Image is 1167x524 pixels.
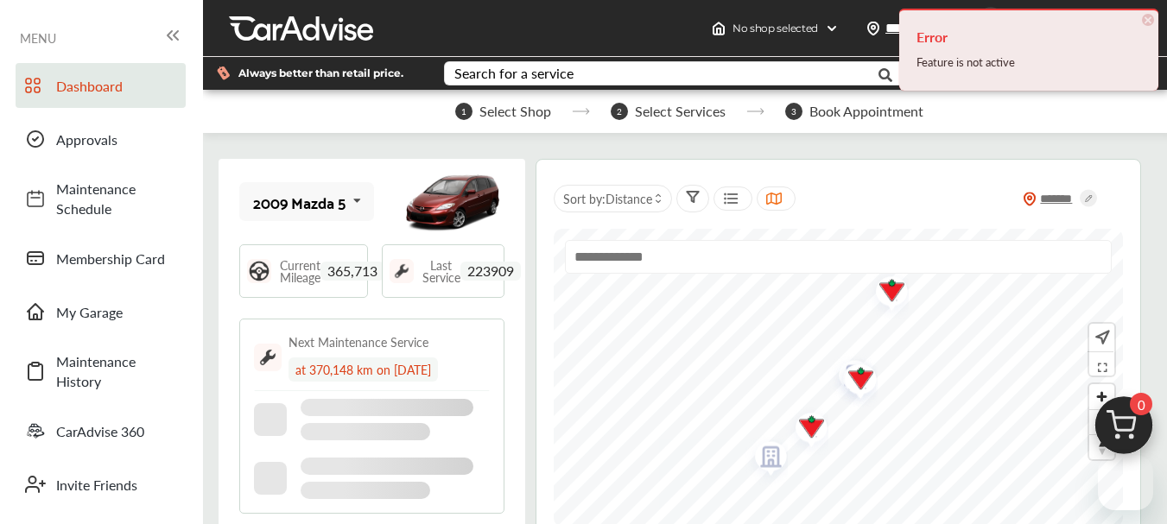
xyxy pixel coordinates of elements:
div: at 370,148 km on [DATE] [289,357,438,382]
span: 0 [1130,393,1152,415]
span: 223909 [460,262,521,281]
div: Map marker [826,351,869,406]
img: empty_shop_logo.394c5474.svg [826,351,872,406]
span: 365,713 [320,262,384,281]
div: Map marker [830,355,873,409]
img: mobile_5971_st0640_046.jpg [401,163,504,241]
span: Dashboard [56,76,177,96]
span: My Garage [56,302,177,322]
img: logo-canadian-tire.png [863,267,909,319]
div: Map marker [783,403,826,455]
a: Maintenance Schedule [16,170,186,227]
div: Map marker [863,267,906,319]
img: location_vector_orange.38f05af8.svg [1023,192,1037,206]
div: 2009 Mazda 5 [253,193,346,211]
img: header-home-logo.8d720a4f.svg [712,22,726,35]
img: maintenance_logo [254,344,282,371]
span: Select Shop [479,104,551,119]
div: Search for a service [454,66,574,80]
h4: Error [916,23,1141,51]
img: logo-canadian-tire.png [832,355,878,407]
img: dollor_label_vector.a70140d1.svg [217,66,230,80]
div: Feature is not active [916,51,1141,73]
div: Map marker [742,432,785,487]
span: 2 [611,103,628,120]
span: Always better than retail price. [238,68,403,79]
img: recenter.ce011a49.svg [1092,328,1110,347]
span: Maintenance Schedule [56,179,177,218]
span: × [1142,14,1154,26]
a: CarAdvise 360 [16,408,186,453]
a: My Garage [16,289,186,334]
span: CarAdvise 360 [56,421,177,441]
span: Book Appointment [809,104,923,119]
span: Membership Card [56,249,177,268]
div: Next Maintenance Service [289,333,428,350]
span: MENU [20,31,56,45]
button: Zoom in [1089,384,1114,409]
span: Current Mileage [280,259,320,283]
iframe: Botón para iniciar la ventana de mensajería [1098,455,1153,510]
img: header-down-arrow.9dd2ce7d.svg [825,22,839,35]
img: stepper-arrow.e24c07c6.svg [746,108,764,115]
img: steering_logo [247,259,271,283]
span: No shop selected [733,22,818,35]
span: Distance [606,190,652,207]
img: cart_icon.3d0951e8.svg [1082,388,1165,471]
span: Invite Friends [56,475,177,495]
img: empty_shop_logo.394c5474.svg [742,432,788,487]
span: Last Service [422,259,460,283]
div: Map marker [832,355,875,407]
a: Approvals [16,117,186,161]
img: location_vector.a44bc228.svg [866,22,880,35]
img: maintenance_logo [390,259,414,283]
a: Invite Friends [16,462,186,507]
a: Maintenance History [16,343,186,400]
img: stepper-arrow.e24c07c6.svg [572,108,590,115]
span: 1 [455,103,473,120]
img: logo-canadian-tire.png [783,403,828,455]
span: 3 [785,103,802,120]
span: Sort by : [563,190,652,207]
a: Membership Card [16,236,186,281]
img: empty_shop_logo.394c5474.svg [830,355,876,409]
span: Approvals [56,129,177,149]
a: Dashboard [16,63,186,108]
span: Maintenance History [56,351,177,391]
img: border-line.da1032d4.svg [254,390,490,391]
span: Select Services [635,104,726,119]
